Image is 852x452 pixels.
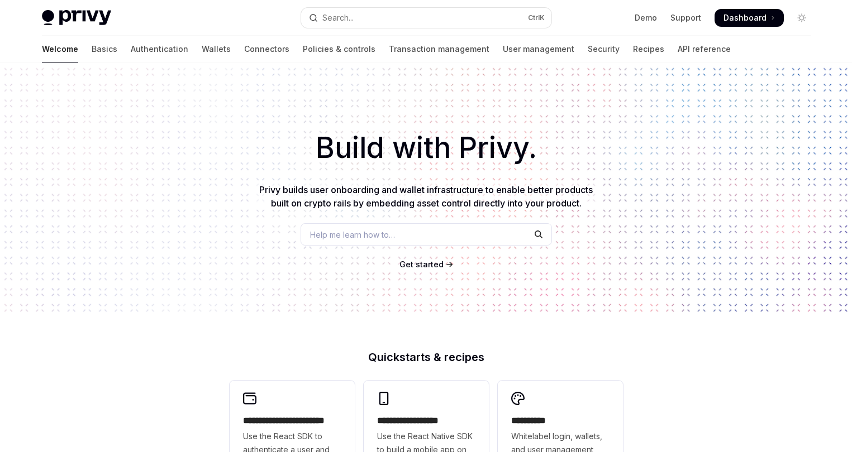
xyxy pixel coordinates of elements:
img: light logo [42,10,111,26]
a: Transaction management [389,36,489,62]
span: Get started [399,259,444,269]
a: Support [670,12,701,23]
a: Wallets [202,36,231,62]
a: Demo [635,12,657,23]
span: Dashboard [724,12,767,23]
span: Help me learn how to… [310,229,395,241]
a: Policies & controls [303,36,375,62]
a: Dashboard [715,9,784,27]
div: Search... [322,11,354,25]
h2: Quickstarts & recipes [230,352,623,363]
span: Privy builds user onboarding and wallet infrastructure to enable better products built on crypto ... [259,184,593,209]
a: Welcome [42,36,78,62]
button: Toggle dark mode [793,9,811,27]
h1: Build with Privy. [18,126,834,170]
a: Security [588,36,620,62]
a: Basics [92,36,117,62]
a: API reference [678,36,731,62]
a: User management [503,36,574,62]
a: Get started [399,259,444,270]
span: Ctrl K [528,13,545,22]
a: Connectors [244,36,289,62]
a: Recipes [633,36,664,62]
button: Open search [301,8,551,28]
a: Authentication [131,36,188,62]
